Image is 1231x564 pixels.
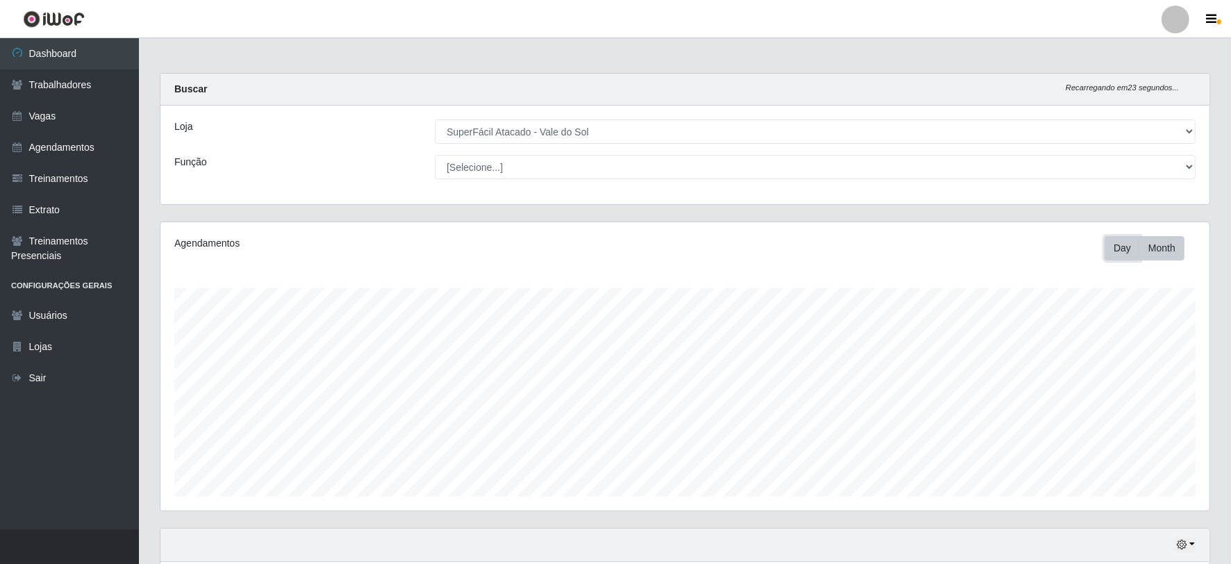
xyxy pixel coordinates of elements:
[174,119,192,134] label: Loja
[1105,236,1196,260] div: Toolbar with button groups
[1105,236,1184,260] div: First group
[174,155,207,169] label: Função
[1105,236,1140,260] button: Day
[174,83,207,94] strong: Buscar
[23,10,85,28] img: CoreUI Logo
[174,236,588,251] div: Agendamentos
[1139,236,1184,260] button: Month
[1066,83,1179,92] i: Recarregando em 23 segundos...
